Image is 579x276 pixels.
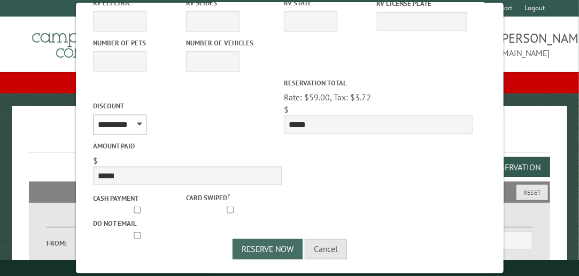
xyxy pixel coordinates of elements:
[284,78,473,88] label: Reservation Total
[47,238,76,248] label: From:
[29,21,163,62] img: Campground Commander
[93,155,98,166] span: $
[93,141,282,151] label: Amount paid
[186,38,276,48] label: Number of Vehicles
[93,193,183,203] label: Cash payment
[93,101,282,111] label: Discount
[93,38,183,48] label: Number of Pets
[516,185,548,200] button: Reset
[186,191,276,203] label: Card swiped
[459,157,550,177] button: Add a Reservation
[233,239,303,259] button: Reserve Now
[284,92,371,102] span: Rate: $59.00, Tax: $3.72
[29,182,550,202] h2: Filters
[284,104,289,115] span: $
[47,215,166,227] label: Dates
[290,29,550,59] span: [PERSON_NAME]-[GEOGRAPHIC_DATA][PERSON_NAME] [EMAIL_ADDRESS][DOMAIN_NAME]
[227,192,229,199] a: ?
[93,218,183,228] label: Do not email
[305,239,347,259] button: Cancel
[29,123,550,153] h1: Reservations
